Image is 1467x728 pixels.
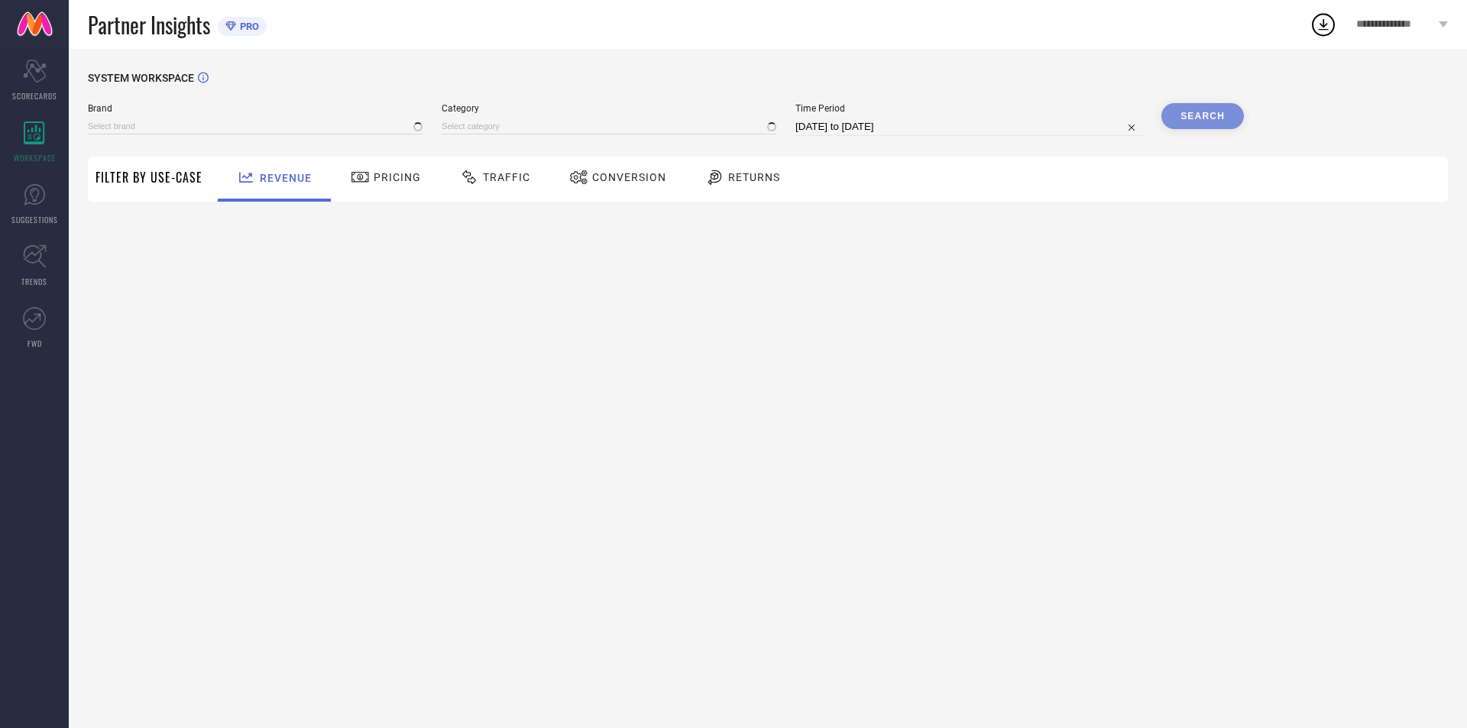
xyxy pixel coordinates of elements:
span: Pricing [374,171,421,183]
span: SUGGESTIONS [11,214,58,225]
span: PRO [236,21,259,32]
input: Select time period [795,118,1142,136]
span: Partner Insights [88,9,210,40]
span: SCORECARDS [12,90,57,102]
div: Open download list [1310,11,1337,38]
span: Time Period [795,103,1142,114]
span: Conversion [592,171,666,183]
span: Filter By Use-Case [96,168,202,186]
span: WORKSPACE [14,152,56,163]
span: SYSTEM WORKSPACE [88,72,194,84]
input: Select brand [88,118,423,134]
input: Select category [442,118,776,134]
span: Returns [728,171,780,183]
span: Traffic [483,171,530,183]
span: Category [442,103,776,114]
span: TRENDS [21,276,47,287]
span: FWD [28,338,42,349]
span: Brand [88,103,423,114]
span: Revenue [260,172,312,184]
